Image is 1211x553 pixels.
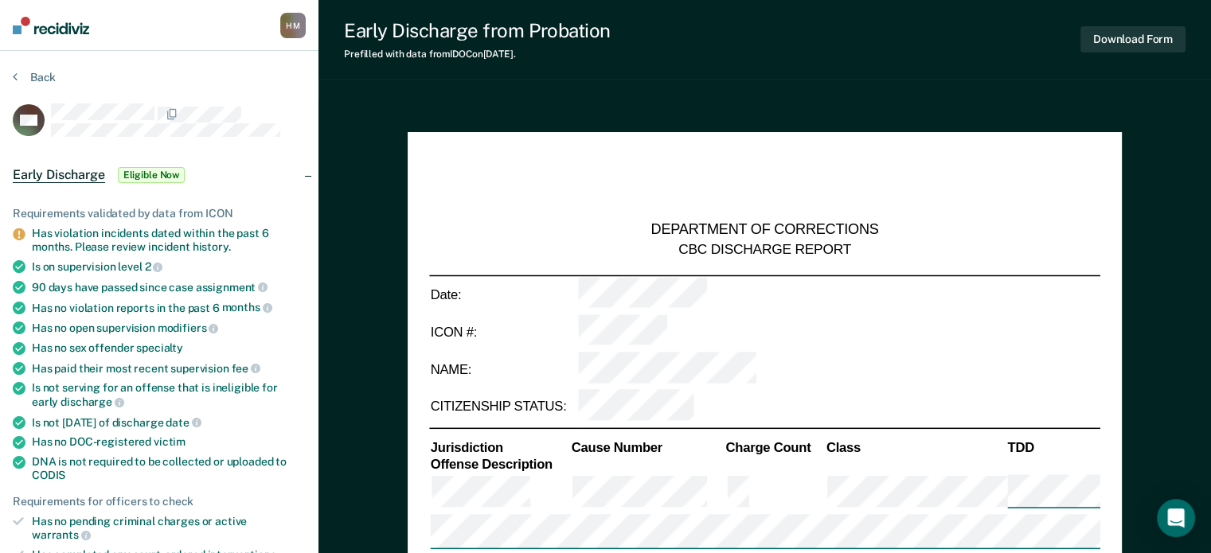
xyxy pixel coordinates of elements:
span: specialty [136,341,183,354]
span: Eligible Now [118,167,186,183]
td: ICON #: [429,313,576,351]
div: Has no sex offender [32,341,306,355]
span: Early Discharge [13,167,105,183]
div: Early Discharge from Probation [344,19,611,42]
td: Date: [429,275,576,313]
span: victim [154,435,186,448]
div: DEPARTMENT OF CORRECTIONS [651,221,879,240]
div: Has paid their most recent supervision [32,361,306,376]
th: TDD [1006,438,1100,456]
span: warrants [32,528,91,541]
th: Offense Description [429,456,570,473]
button: Back [13,70,56,84]
th: Cause Number [570,438,725,456]
div: Has no pending criminal charges or active [32,515,306,542]
div: Is not serving for an offense that is ineligible for early [32,381,306,408]
span: modifiers [158,321,219,334]
div: 90 days have passed since case [32,280,306,294]
div: Open Intercom Messenger [1157,499,1195,537]
div: Has violation incidents dated within the past 6 months. Please review incident history. [32,227,306,254]
span: months [222,301,272,313]
div: Has no violation reports in the past 6 [32,301,306,315]
th: Jurisdiction [429,438,570,456]
div: Has no DOC-registered [32,435,306,449]
img: Recidiviz [13,17,89,34]
div: Prefilled with data from IDOC on [DATE] . [344,49,611,60]
div: Is not [DATE] of discharge [32,415,306,430]
th: Class [825,438,1006,456]
span: assignment [196,281,268,294]
div: CBC DISCHARGE REPORT [678,240,851,258]
div: H M [280,13,306,38]
td: NAME: [429,351,576,388]
div: Requirements validated by data from ICON [13,207,306,220]
span: discharge [61,395,124,408]
div: Has no open supervision [32,321,306,335]
div: Requirements for officers to check [13,495,306,508]
span: fee [232,362,260,375]
th: Charge Count [725,438,825,456]
td: CITIZENSHIP STATUS: [429,388,576,426]
button: Download Form [1080,26,1186,53]
div: Is on supervision level [32,259,306,274]
button: HM [280,13,306,38]
div: DNA is not required to be collected or uploaded to [32,455,306,482]
span: date [166,416,201,429]
span: 2 [145,260,163,273]
span: CODIS [32,469,65,481]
